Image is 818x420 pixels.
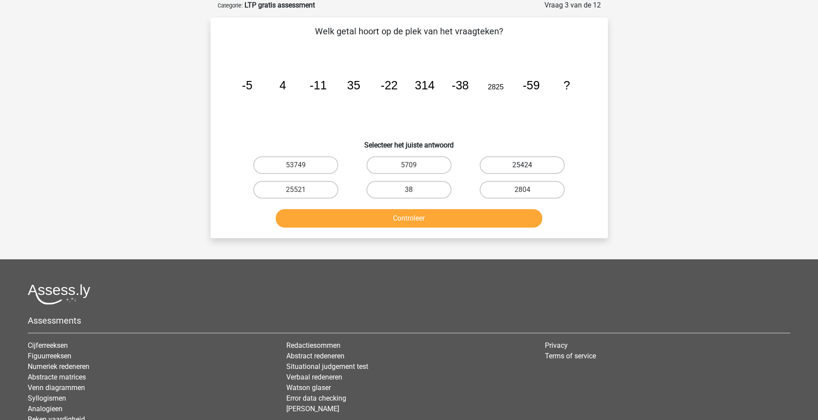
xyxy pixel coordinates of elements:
a: Situational judgement test [286,362,368,371]
strong: LTP gratis assessment [244,1,315,9]
label: 25424 [480,156,565,174]
a: Figuurreeksen [28,352,71,360]
a: Numeriek redeneren [28,362,89,371]
label: 5709 [366,156,452,174]
small: Categorie: [218,2,243,9]
tspan: -11 [310,79,327,92]
a: Redactiesommen [286,341,341,350]
tspan: 2825 [488,83,503,91]
label: 2804 [480,181,565,199]
label: 25521 [253,181,338,199]
a: Watson glaser [286,383,331,392]
a: Abstracte matrices [28,373,86,381]
tspan: 35 [347,79,360,92]
h5: Assessments [28,315,790,326]
a: Analogieen [28,405,63,413]
img: Assessly logo [28,284,90,305]
tspan: -5 [242,79,252,92]
tspan: 314 [415,79,434,92]
a: Error data checking [286,394,346,402]
a: Syllogismen [28,394,66,402]
a: Venn diagrammen [28,383,85,392]
tspan: ? [563,79,570,92]
p: Welk getal hoort op de plek van het vraagteken? [225,25,594,38]
tspan: -22 [381,79,398,92]
button: Controleer [276,209,542,228]
a: Verbaal redeneren [286,373,342,381]
h6: Selecteer het juiste antwoord [225,134,594,149]
label: 53749 [253,156,338,174]
label: 38 [366,181,452,199]
a: Abstract redeneren [286,352,344,360]
a: Cijferreeksen [28,341,68,350]
tspan: -38 [452,79,469,92]
tspan: -59 [522,79,540,92]
tspan: 4 [279,79,286,92]
a: Privacy [545,341,568,350]
a: [PERSON_NAME] [286,405,339,413]
a: Terms of service [545,352,596,360]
